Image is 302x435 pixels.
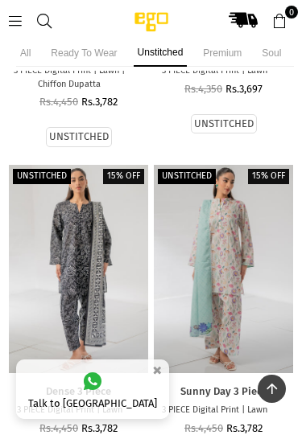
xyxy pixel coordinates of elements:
li: Ready to wear [47,39,121,67]
p: 3 PIECE Digital Print | Lawn [9,404,130,417]
span: Rs.4,450 [39,96,78,108]
label: Unstitched [13,169,71,184]
a: Search [30,14,59,26]
span: Rs.3,782 [81,96,118,108]
a: Dense 3 Piece [9,165,148,374]
span: Rs.4,350 [184,83,222,95]
button: × [147,357,167,384]
a: Sunny Day 3 Piece [154,165,293,374]
li: All [16,39,35,67]
span: 0 [285,6,298,18]
p: 3 PIECE Digital Print | Lawn [154,404,275,417]
label: 15% off [248,169,289,184]
li: Soul [258,39,285,67]
span: Rs.4,450 [39,422,78,434]
p: 3 PIECE Digital Print | Lawn [154,64,275,78]
label: UNSTITCHED [194,117,254,131]
span: Rs.3,697 [225,83,263,95]
a: Talk to [GEOGRAPHIC_DATA] [16,359,169,419]
li: Unstitched [134,39,188,67]
a: Dense 3 Piece [9,385,148,399]
label: 15% off [103,169,144,184]
label: UNSTITCHED [49,130,109,144]
li: Premium [199,39,246,67]
a: Menu [1,14,30,26]
span: Rs.3,782 [81,422,118,434]
a: Sunny Day 3 Piece [154,385,293,399]
p: 3 PIECE Digital Print | Lawn | Chiffon Dupatta [9,64,130,91]
label: Unstitched [158,169,216,184]
img: Ego [103,10,200,33]
a: 0 [265,6,294,35]
span: Rs.4,450 [184,422,223,434]
span: Rs.3,782 [226,422,263,434]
